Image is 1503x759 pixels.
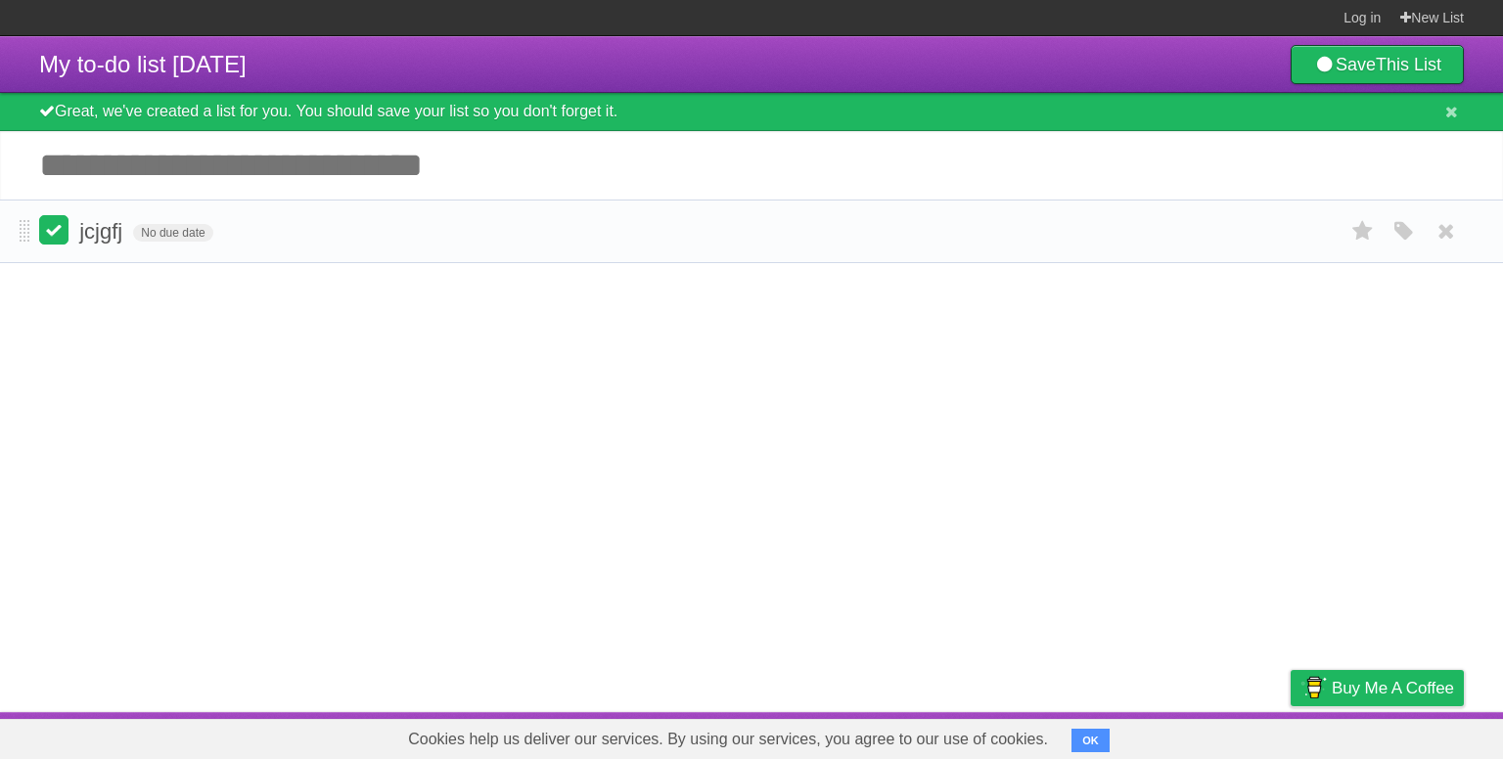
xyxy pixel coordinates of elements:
span: jcjgfj [79,219,127,244]
span: My to-do list [DATE] [39,51,247,77]
a: Suggest a feature [1341,717,1464,754]
span: No due date [133,224,212,242]
a: About [1030,717,1071,754]
label: Star task [1344,215,1382,247]
img: Buy me a coffee [1300,671,1327,704]
a: Terms [1199,717,1242,754]
a: SaveThis List [1291,45,1464,84]
span: Cookies help us deliver our services. By using our services, you agree to our use of cookies. [388,720,1068,759]
label: Done [39,215,68,245]
a: Privacy [1265,717,1316,754]
button: OK [1071,729,1110,752]
a: Buy me a coffee [1291,670,1464,706]
a: Developers [1095,717,1174,754]
b: This List [1376,55,1441,74]
span: Buy me a coffee [1332,671,1454,705]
